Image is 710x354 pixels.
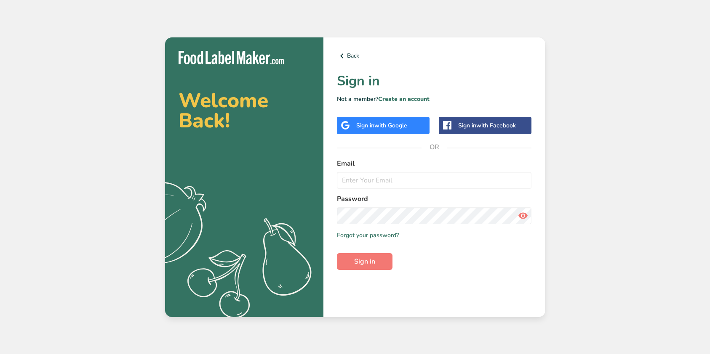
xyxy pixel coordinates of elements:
[378,95,430,103] a: Create an account
[337,231,399,240] a: Forgot your password?
[337,95,532,103] p: Not a member?
[337,172,532,189] input: Enter Your Email
[374,122,407,129] span: with Google
[337,51,532,61] a: Back
[179,51,284,65] img: Food Label Maker
[354,256,375,267] span: Sign in
[179,90,310,131] h2: Welcome Back!
[422,135,447,160] span: OR
[337,159,532,169] label: Email
[337,253,392,270] button: Sign in
[476,122,516,129] span: with Facebook
[337,71,532,91] h1: Sign in
[458,121,516,130] div: Sign in
[337,194,532,204] label: Password
[356,121,407,130] div: Sign in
